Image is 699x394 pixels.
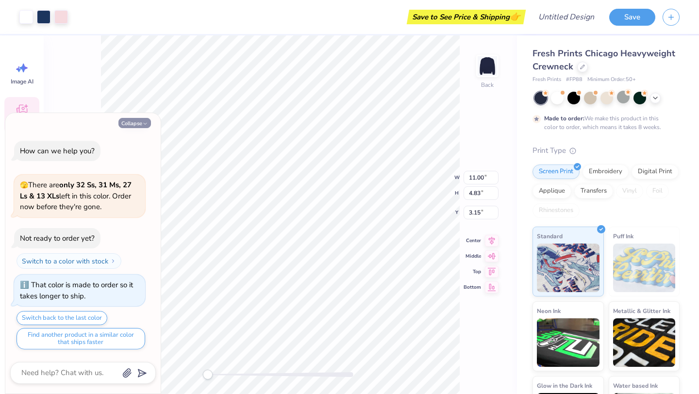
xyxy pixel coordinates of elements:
div: Vinyl [616,184,643,198]
button: Save [609,9,655,26]
img: Neon Ink [537,318,599,367]
div: Transfers [574,184,613,198]
div: Rhinestones [533,203,580,218]
span: Glow in the Dark Ink [537,380,592,391]
img: Back [478,56,497,76]
button: Collapse [118,118,151,128]
button: Find another product in a similar color that ships faster [17,328,145,349]
span: Puff Ink [613,231,633,241]
div: Digital Print [632,164,679,179]
div: Foil [646,184,669,198]
span: Middle [464,252,481,260]
span: Minimum Order: 50 + [587,76,636,84]
span: Standard [537,231,563,241]
span: 👉 [510,11,520,22]
span: Bottom [464,283,481,291]
span: # FP88 [566,76,582,84]
div: Screen Print [533,164,580,179]
span: There are left in this color. Order now before they're gone. [20,180,132,212]
span: Fresh Prints [533,76,561,84]
img: Puff Ink [613,244,676,292]
span: Fresh Prints Chicago Heavyweight Crewneck [533,48,675,72]
div: Accessibility label [203,370,213,379]
span: Image AI [11,78,33,85]
div: How can we help you? [20,146,95,156]
div: Save to See Price & Shipping [409,10,523,24]
span: Metallic & Glitter Ink [613,306,670,316]
span: Neon Ink [537,306,561,316]
span: 🫣 [20,181,28,190]
button: Switch to a color with stock [17,253,121,269]
strong: only 32 Ss, 31 Ms, 27 Ls & 13 XLs [20,180,132,201]
img: Metallic & Glitter Ink [613,318,676,367]
strong: Made to order: [544,115,584,122]
img: Standard [537,244,599,292]
div: Applique [533,184,571,198]
div: We make this product in this color to order, which means it takes 8 weeks. [544,114,664,131]
div: Not ready to order yet? [20,233,95,243]
div: That color is made to order so it takes longer to ship. [20,280,133,301]
span: Center [464,237,481,245]
div: Embroidery [582,164,629,179]
div: Back [481,81,494,89]
button: Switch back to the last color [17,311,107,325]
span: Top [464,268,481,276]
input: Untitled Design [531,7,602,27]
img: Switch to a color with stock [110,258,116,264]
span: Water based Ink [613,380,658,391]
div: Print Type [533,145,680,156]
